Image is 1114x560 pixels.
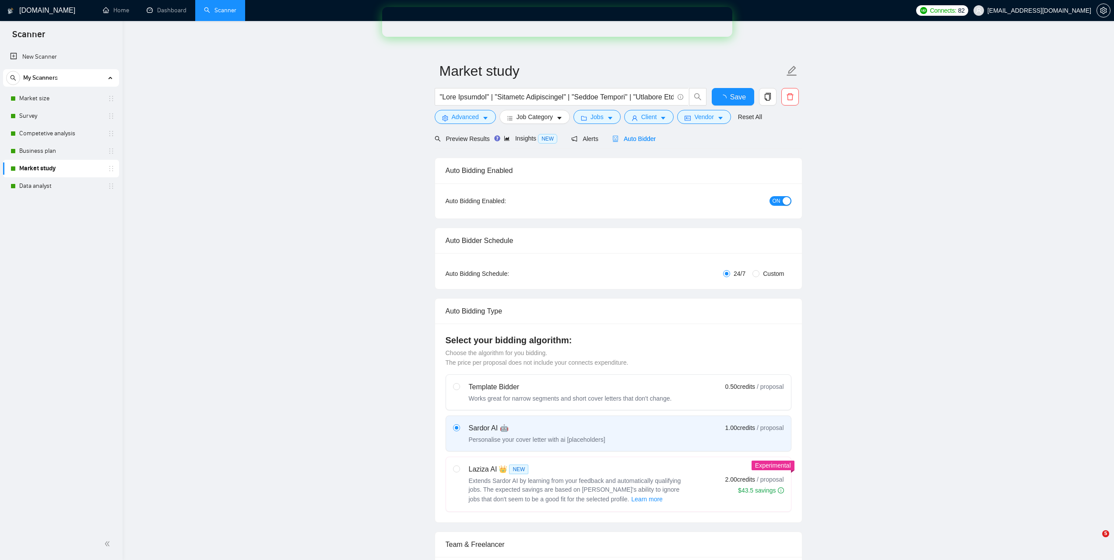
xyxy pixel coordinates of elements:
input: Scanner name... [439,60,784,82]
span: copy [759,93,776,101]
span: holder [108,183,115,190]
span: info-circle [678,94,683,100]
a: Market size [19,90,102,107]
button: userClientcaret-down [624,110,674,124]
span: holder [108,95,115,102]
span: user [632,115,638,121]
span: search [435,136,441,142]
button: search [689,88,706,106]
span: setting [442,115,448,121]
a: Data analyst [19,177,102,195]
span: Scanner [5,28,52,46]
button: settingAdvancedcaret-down [435,110,496,124]
span: double-left [104,539,113,548]
span: search [689,93,706,101]
a: Competetive analysis [19,125,102,142]
span: robot [612,136,618,142]
span: holder [108,113,115,120]
span: NEW [538,134,557,144]
a: Market study [19,160,102,177]
span: edit [786,65,798,77]
span: / proposal [757,475,784,484]
span: Auto Bidder [612,135,656,142]
span: folder [581,115,587,121]
span: 24/7 [730,269,749,278]
span: caret-down [482,115,488,121]
input: Search Freelance Jobs... [440,92,674,102]
span: Jobs [590,112,604,122]
img: upwork-logo.png [920,7,927,14]
a: searchScanner [204,7,236,14]
div: Tooltip anchor [493,134,501,142]
span: ON [773,196,780,206]
span: 0.50 credits [725,382,755,391]
span: loading [720,95,730,102]
a: dashboardDashboard [147,7,186,14]
button: setting [1096,4,1110,18]
button: Save [712,88,754,106]
li: New Scanner [3,48,119,66]
button: search [6,71,20,85]
a: Survey [19,107,102,125]
span: / proposal [757,382,784,391]
span: NEW [509,465,528,474]
a: New Scanner [10,48,112,66]
div: Team & Freelancer [446,532,791,557]
iframe: Intercom live chat [1084,530,1105,551]
span: search [7,75,20,81]
div: Auto Bidding Type [446,299,791,324]
span: Advanced [452,112,479,122]
span: Insights [504,135,557,142]
a: homeHome [103,7,129,14]
span: Vendor [694,112,713,122]
span: holder [108,165,115,172]
a: Reset All [738,112,762,122]
div: $43.5 savings [738,486,784,495]
span: holder [108,130,115,137]
span: Experimental [755,462,791,469]
span: 82 [958,6,965,15]
span: setting [1097,7,1110,14]
div: Auto Bidding Enabled [446,158,791,183]
h4: Select your bidding algorithm: [446,334,791,346]
span: Save [730,92,746,102]
span: 👑 [499,464,507,475]
button: idcardVendorcaret-down [677,110,731,124]
button: delete [781,88,799,106]
div: Laziza AI [469,464,688,475]
div: Auto Bidder Schedule [446,228,791,253]
div: Template Bidder [469,382,672,392]
button: folderJobscaret-down [573,110,621,124]
span: bars [507,115,513,121]
span: Connects: [930,6,956,15]
span: Learn more [631,494,663,504]
a: setting [1096,7,1110,14]
span: Preview Results [435,135,490,142]
span: 2.00 credits [725,475,755,484]
span: Custom [759,269,787,278]
span: idcard [685,115,691,121]
button: copy [759,88,777,106]
div: Sardor AI 🤖 [469,423,605,433]
span: holder [108,148,115,155]
span: / proposal [757,423,784,432]
span: caret-down [717,115,724,121]
span: 5 [1102,530,1109,537]
img: logo [7,4,14,18]
span: Extends Sardor AI by learning from your feedback and automatically qualifying jobs. The expected ... [469,477,681,503]
span: Job Category [517,112,553,122]
span: caret-down [607,115,613,121]
span: Client [641,112,657,122]
li: My Scanners [3,69,119,195]
span: delete [782,93,798,101]
div: Works great for narrow segments and short cover letters that don't change. [469,394,672,403]
div: Auto Bidding Schedule: [446,269,561,278]
span: user [976,7,982,14]
span: 1.00 credits [725,423,755,433]
a: Business plan [19,142,102,160]
span: notification [571,136,577,142]
div: Personalise your cover letter with ai [placeholders] [469,435,605,444]
button: Laziza AI NEWExtends Sardor AI by learning from your feedback and automatically qualifying jobs. ... [631,494,663,504]
iframe: Intercom live chat банер [382,7,732,37]
span: area-chart [504,135,510,141]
